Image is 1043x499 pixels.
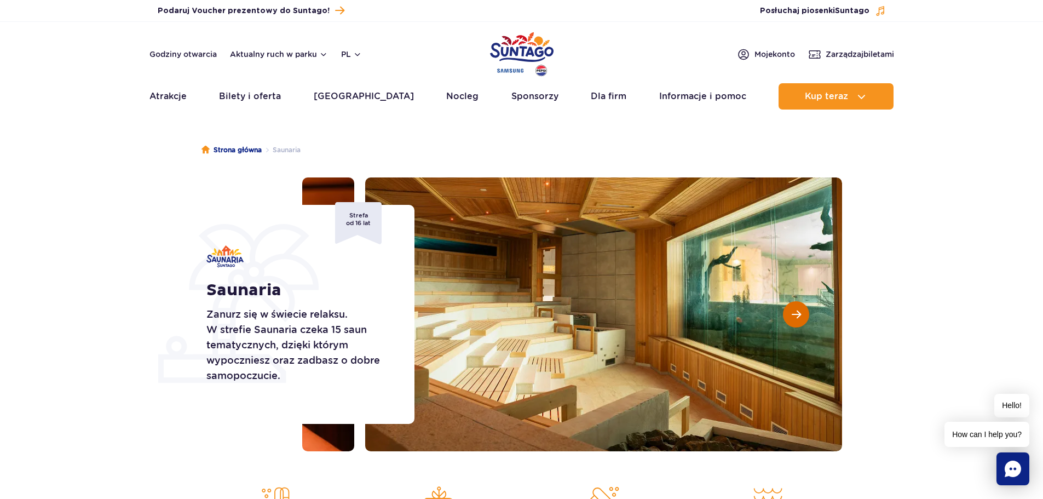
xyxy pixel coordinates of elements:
li: Saunaria [262,145,301,156]
button: pl [341,49,362,60]
span: Zarządzaj biletami [826,49,894,60]
a: Atrakcje [149,83,187,110]
span: Podaruj Voucher prezentowy do Suntago! [158,5,330,16]
a: Mojekonto [737,48,795,61]
a: Dla firm [591,83,626,110]
img: Saunaria [206,245,244,267]
span: Hello! [994,394,1029,417]
p: Zanurz się w świecie relaksu. W strefie Saunaria czeka 15 saun tematycznych, dzięki którym wypocz... [206,307,390,383]
a: [GEOGRAPHIC_DATA] [314,83,414,110]
h1: Saunaria [206,280,390,300]
span: Suntago [835,7,869,15]
a: Zarządzajbiletami [808,48,894,61]
button: Kup teraz [779,83,894,110]
button: Aktualny ruch w parku [230,50,328,59]
span: Moje konto [754,49,795,60]
a: Strona główna [201,145,262,156]
span: How can I help you? [944,422,1029,447]
a: Sponsorzy [511,83,558,110]
a: Park of Poland [490,27,554,78]
button: Następny slajd [783,301,809,328]
span: Posłuchaj piosenki [760,5,869,16]
a: Godziny otwarcia [149,49,217,60]
a: Nocleg [446,83,479,110]
a: Podaruj Voucher prezentowy do Suntago! [158,3,344,18]
div: Strefa od 16 lat [335,202,382,244]
button: Posłuchaj piosenkiSuntago [760,5,886,16]
div: Chat [996,452,1029,485]
a: Bilety i oferta [219,83,281,110]
span: Kup teraz [805,91,848,101]
a: Informacje i pomoc [659,83,746,110]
